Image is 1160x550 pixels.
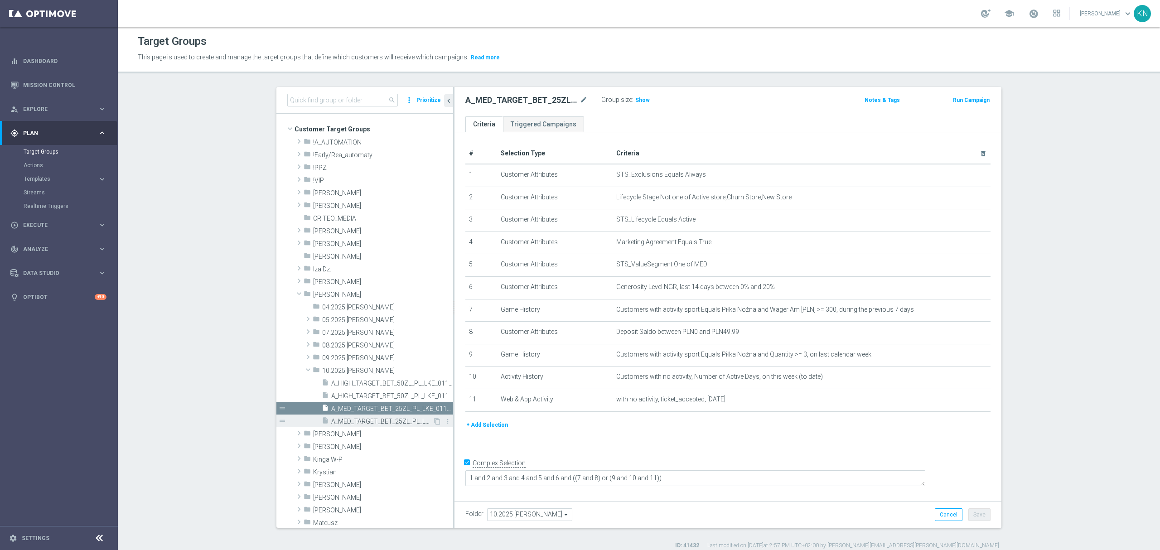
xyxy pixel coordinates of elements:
i: keyboard_arrow_right [98,221,106,229]
span: Maryna Sh. [313,507,453,514]
span: 05.2025 Kamil N. [322,316,453,324]
span: Customers with no activity, Number of Active Days, on this week (to date) [616,373,823,381]
a: Realtime Triggers [24,203,94,210]
span: !PPZ [313,164,453,172]
i: folder [313,366,320,376]
i: folder [304,150,311,161]
label: Last modified on [DATE] at 2:57 PM UTC+02:00 by [PERSON_NAME][EMAIL_ADDRESS][PERSON_NAME][DOMAIN_... [707,542,999,550]
label: Complex Selection [473,459,526,468]
i: chevron_left [445,96,453,105]
td: Web & App Activity [497,389,613,411]
i: keyboard_arrow_right [98,129,106,137]
i: keyboard_arrow_right [98,245,106,253]
span: keyboard_arrow_down [1123,9,1133,19]
span: CRITEO_MEDIA [313,215,453,222]
div: Plan [10,129,98,137]
i: more_vert [444,418,451,425]
span: El&#x17C;bieta S. [313,253,453,261]
span: !A_AUTOMATION [313,139,453,146]
td: Customer Attributes [497,187,613,209]
a: Dashboard [23,49,106,73]
td: 10 [465,367,497,389]
i: folder [304,239,311,250]
i: folder [304,480,311,491]
span: Iza Dz. [313,265,453,273]
span: 07.2025 Kamil N. [322,329,453,337]
span: Marketing Agreement Equals True [616,238,711,246]
span: Customers with activity sport Equals Piłka Nożna and Quantity >= 3, on last calendar week [616,351,871,358]
div: Templates keyboard_arrow_right [24,175,107,183]
div: Data Studio [10,269,98,277]
span: 08.2025 Kamil N. [322,342,453,349]
a: Settings [22,536,49,541]
label: Group size [601,96,632,104]
input: Quick find group or folder [287,94,398,106]
th: Selection Type [497,143,613,164]
span: A_MED_TARGET_BET_25ZL_PL_LKE_011025_SMS [331,418,433,425]
span: A_HIGH_TARGET_BET_50ZL_PL_LKE_011025 [331,380,453,387]
button: Cancel [935,508,962,521]
a: [PERSON_NAME]keyboard_arrow_down [1079,7,1134,20]
i: folder [304,518,311,529]
div: Realtime Triggers [24,199,117,213]
i: insert_drive_file [322,391,329,402]
i: keyboard_arrow_right [98,269,106,277]
td: Game History [497,299,613,322]
td: Customer Attributes [497,164,613,187]
td: 3 [465,209,497,232]
i: folder [304,163,311,174]
i: folder [313,353,320,364]
i: delete_forever [980,150,987,157]
i: folder [313,341,320,351]
i: folder [304,201,311,212]
span: And&#x17C;elika B. [313,189,453,197]
i: equalizer [10,57,19,65]
label: ID: 41432 [675,542,699,550]
span: Krystian [313,468,453,476]
i: settings [9,534,17,542]
div: Mission Control [10,82,107,89]
div: Explore [10,105,98,113]
span: Kamil N. [313,291,453,299]
i: folder [304,138,311,148]
i: insert_drive_file [322,379,329,389]
span: search [388,96,396,104]
span: Templates [24,176,89,182]
div: +10 [95,294,106,300]
span: Explore [23,106,98,112]
button: Read more [470,53,501,63]
i: folder [304,277,311,288]
div: Analyze [10,245,98,253]
button: gps_fixed Plan keyboard_arrow_right [10,130,107,137]
td: Customer Attributes [497,232,613,254]
button: person_search Explore keyboard_arrow_right [10,106,107,113]
button: equalizer Dashboard [10,58,107,65]
div: Target Groups [24,145,117,159]
button: Run Campaign [952,95,991,105]
td: 6 [465,276,497,299]
td: Activity History [497,367,613,389]
a: Target Groups [24,148,94,155]
td: 7 [465,299,497,322]
button: Prioritize [415,94,442,106]
span: This page is used to create and manage the target groups that define which customers will receive... [138,53,469,61]
span: Kamil R. [313,430,453,438]
td: 11 [465,389,497,411]
span: school [1004,9,1014,19]
span: Execute [23,222,98,228]
div: Execute [10,221,98,229]
span: !VIP [313,177,453,184]
button: Data Studio keyboard_arrow_right [10,270,107,277]
span: 09.2025 Kamil N. [322,354,453,362]
button: + Add Selection [465,420,509,430]
i: folder [304,227,311,237]
i: insert_drive_file [322,417,329,427]
button: track_changes Analyze keyboard_arrow_right [10,246,107,253]
td: 8 [465,322,497,344]
div: Optibot [10,285,106,309]
div: play_circle_outline Execute keyboard_arrow_right [10,222,107,229]
i: play_circle_outline [10,221,19,229]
